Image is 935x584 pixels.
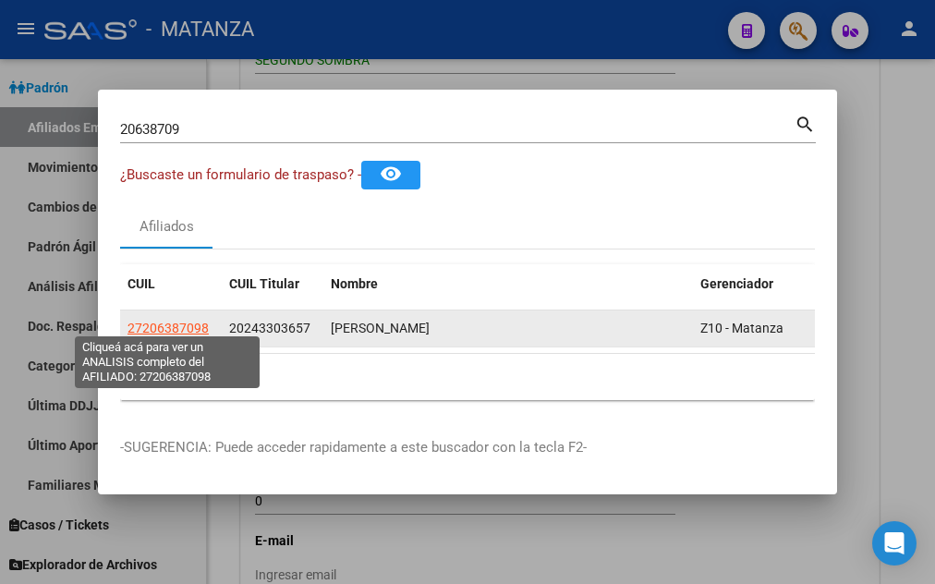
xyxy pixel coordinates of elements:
span: CUIL Titular [229,276,299,291]
span: CUIL [127,276,155,291]
datatable-header-cell: Nombre [323,264,693,304]
mat-icon: remove_red_eye [380,163,402,185]
span: 20243303657 [229,321,310,335]
datatable-header-cell: Gerenciador [693,264,822,304]
p: -SUGERENCIA: Puede acceder rapidamente a este buscador con la tecla F2- [120,437,815,458]
span: ¿Buscaste un formulario de traspaso? - [120,166,361,183]
div: Afiliados [140,216,194,237]
mat-icon: search [795,112,816,134]
div: Open Intercom Messenger [872,521,917,566]
span: Z10 - Matanza [700,321,783,335]
span: 27206387098 [127,321,209,335]
div: [PERSON_NAME] [331,318,686,339]
datatable-header-cell: CUIL Titular [222,264,323,304]
datatable-header-cell: CUIL [120,264,222,304]
div: 1 total [120,354,815,400]
span: Gerenciador [700,276,773,291]
span: Nombre [331,276,378,291]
